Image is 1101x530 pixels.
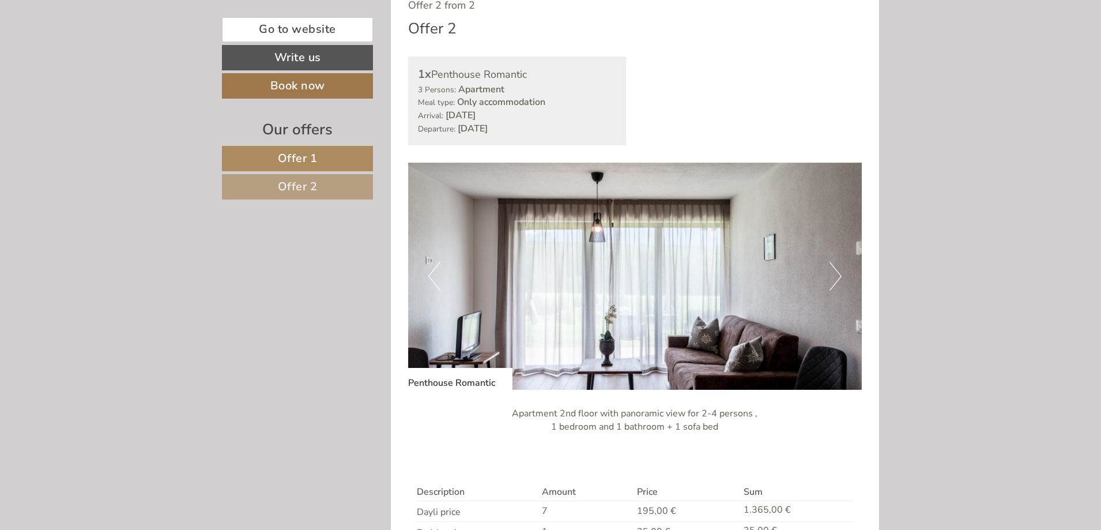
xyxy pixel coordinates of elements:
[418,123,455,134] small: Departure:
[739,501,853,522] td: 1.365,00 €
[418,97,455,108] small: Meal type:
[408,18,457,39] div: Offer 2
[9,31,142,66] div: Hello, how can we help you?
[418,110,443,121] small: Arrival:
[637,505,676,517] span: 195,00 €
[408,368,512,390] div: Penthouse Romantic
[17,56,136,64] small: 15:10
[829,262,842,291] button: Next
[222,73,373,99] a: Book now
[428,262,440,291] button: Previous
[17,33,136,43] div: Hotel Kristall
[417,501,537,522] td: Dayli price
[222,17,373,42] a: Go to website
[222,119,373,140] div: Our offers
[537,483,632,501] th: Amount
[458,122,488,135] b: [DATE]
[739,483,853,501] th: Sum
[390,299,454,324] button: Send
[632,483,739,501] th: Price
[205,9,249,28] div: [DATE]
[408,163,862,390] img: image
[278,179,318,194] span: Offer 2
[418,66,431,82] b: 1x
[457,96,545,108] b: Only accommodation
[408,407,862,434] p: Apartment 2nd floor with panoramic view for 2-4 persons , 1 bedroom and 1 bathroom + 1 sofa bed
[418,66,617,83] div: Penthouse Romantic
[278,151,318,166] span: Offer 1
[537,501,632,522] td: 7
[222,45,373,70] a: Write us
[418,84,456,95] small: 3 Persons:
[458,83,504,96] b: Apartment
[446,109,476,122] b: [DATE]
[417,483,537,501] th: Description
